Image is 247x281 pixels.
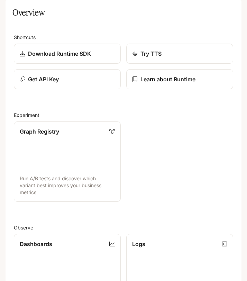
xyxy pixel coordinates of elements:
[14,111,233,119] h2: Experiment
[14,121,121,202] a: Graph RegistryRun A/B tests and discover which variant best improves your business metrics
[126,44,233,64] a: Try TTS
[132,240,145,248] p: Logs
[20,175,115,196] p: Run A/B tests and discover which variant best improves your business metrics
[14,44,121,64] a: Download Runtime SDK
[12,6,45,19] h1: Overview
[126,69,233,89] a: Learn about Runtime
[14,224,233,231] h2: Observe
[14,69,121,89] button: Get API Key
[20,127,59,136] p: Graph Registry
[14,34,233,41] h2: Shortcuts
[140,49,162,58] p: Try TTS
[28,49,91,58] p: Download Runtime SDK
[140,75,195,83] p: Learn about Runtime
[20,240,52,248] p: Dashboards
[28,75,59,83] p: Get API Key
